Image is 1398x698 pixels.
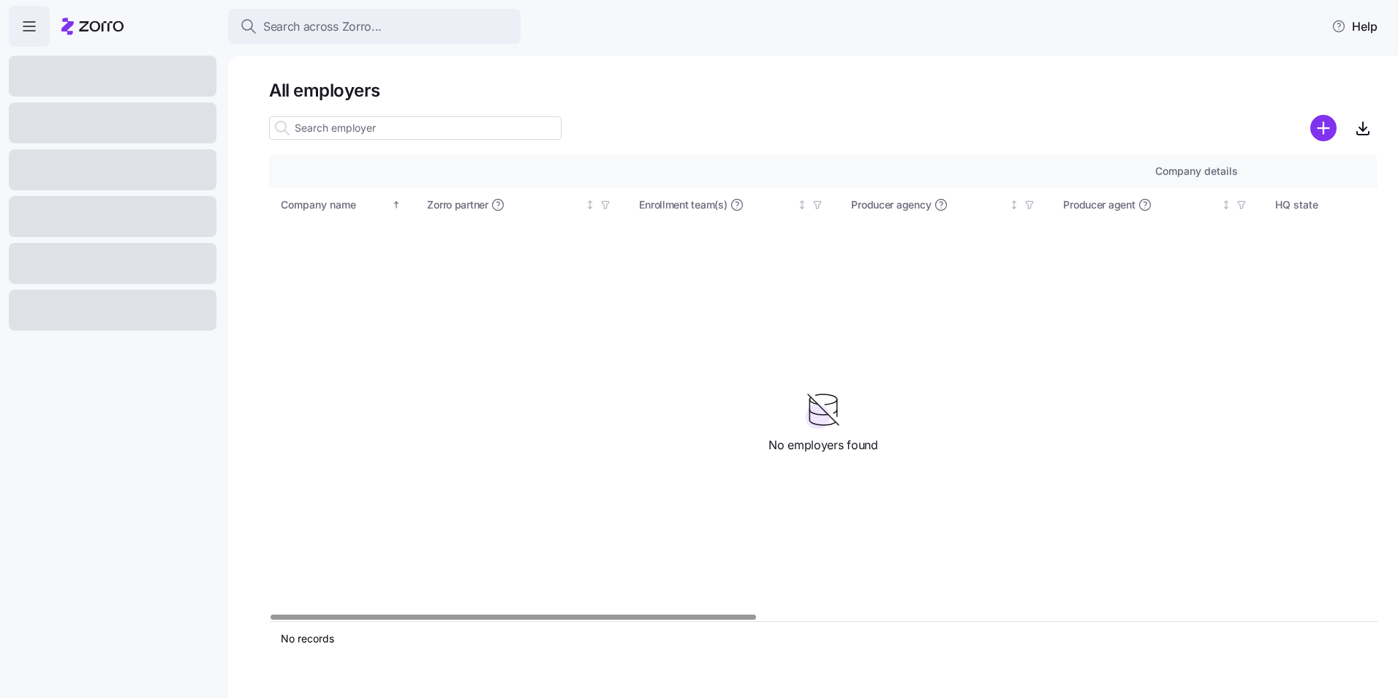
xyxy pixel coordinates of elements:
span: Producer agency [851,198,931,212]
th: Zorro partnerNot sorted [415,188,627,222]
th: Company nameSorted ascending [269,188,415,222]
input: Search employer [269,116,562,140]
span: Producer agent [1063,198,1135,212]
div: Sorted ascending [391,200,401,210]
button: Search across Zorro... [228,9,521,44]
div: Not sorted [585,200,595,210]
div: Not sorted [1009,200,1019,210]
th: Enrollment team(s)Not sorted [627,188,839,222]
div: Not sorted [797,200,807,210]
button: Help [1320,12,1389,41]
span: No employers found [768,436,877,454]
span: Search across Zorro... [263,18,382,36]
th: Producer agentNot sorted [1051,188,1263,222]
th: Producer agencyNot sorted [839,188,1051,222]
span: Enrollment team(s) [639,198,727,212]
span: Zorro partner [427,198,488,212]
div: Not sorted [1221,200,1231,210]
div: Company name [281,197,389,213]
div: No records [281,631,1242,646]
h1: All employers [269,79,1378,102]
span: Help [1331,18,1378,35]
svg: add icon [1310,115,1337,141]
